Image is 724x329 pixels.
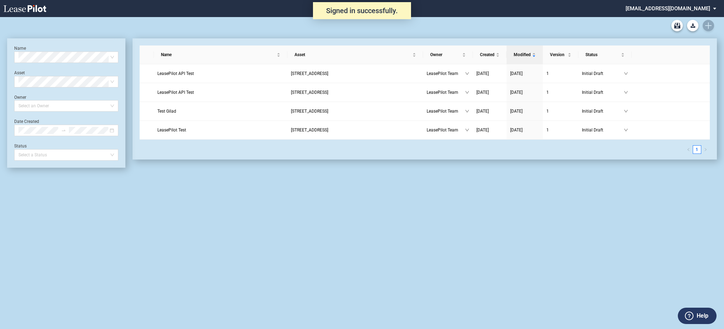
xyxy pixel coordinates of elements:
[291,108,420,115] a: [STREET_ADDRESS]
[465,71,469,76] span: down
[476,70,503,77] a: [DATE]
[507,45,543,64] th: Modified
[684,145,693,154] button: left
[693,145,701,154] li: 1
[295,51,411,58] span: Asset
[624,90,628,95] span: down
[157,70,284,77] a: LeasePilot API Test
[157,128,186,133] span: LeasePilot Test
[510,128,523,133] span: [DATE]
[687,20,698,31] a: Download Blank Form
[546,70,575,77] a: 1
[465,109,469,113] span: down
[157,71,194,76] span: LeasePilot API Test
[157,108,284,115] a: Test Gilad
[476,90,489,95] span: [DATE]
[510,90,523,95] span: [DATE]
[585,51,620,58] span: Status
[510,126,539,134] a: [DATE]
[430,51,461,58] span: Owner
[514,51,531,58] span: Modified
[291,109,328,114] span: 109 State Street
[510,70,539,77] a: [DATE]
[624,71,628,76] span: down
[291,71,328,76] span: 109 State Street
[546,90,549,95] span: 1
[313,2,411,19] div: Signed in successfully.
[510,108,539,115] a: [DATE]
[624,109,628,113] span: down
[423,45,473,64] th: Owner
[465,90,469,95] span: down
[287,45,423,64] th: Asset
[684,145,693,154] li: Previous Page
[465,128,469,132] span: down
[693,146,701,153] a: 1
[476,89,503,96] a: [DATE]
[582,108,624,115] span: Initial Draft
[161,51,275,58] span: Name
[427,108,465,115] span: LeasePilot Team
[476,108,503,115] a: [DATE]
[157,89,284,96] a: LeasePilot API Test
[427,70,465,77] span: LeasePilot Team
[546,89,575,96] a: 1
[687,148,690,151] span: left
[671,20,683,31] a: Archive
[550,51,566,58] span: Version
[427,126,465,134] span: LeasePilot Team
[704,148,707,151] span: right
[14,144,27,149] label: Status
[291,128,328,133] span: 109 State Street
[14,119,39,124] label: Date Created
[546,109,549,114] span: 1
[701,145,710,154] button: right
[154,45,287,64] th: Name
[582,70,624,77] span: Initial Draft
[157,126,284,134] a: LeasePilot Test
[476,109,489,114] span: [DATE]
[14,95,26,100] label: Owner
[678,308,717,324] button: Help
[582,89,624,96] span: Initial Draft
[157,109,176,114] span: Test Gilad
[14,46,26,51] label: Name
[510,71,523,76] span: [DATE]
[476,126,503,134] a: [DATE]
[473,45,507,64] th: Created
[582,126,624,134] span: Initial Draft
[476,128,489,133] span: [DATE]
[61,128,66,133] span: to
[546,108,575,115] a: 1
[697,311,708,320] label: Help
[427,89,465,96] span: LeasePilot Team
[291,90,328,95] span: 109 State Street
[624,128,628,132] span: down
[546,126,575,134] a: 1
[546,128,549,133] span: 1
[546,71,549,76] span: 1
[157,90,194,95] span: LeasePilot API Test
[14,70,25,75] label: Asset
[476,71,489,76] span: [DATE]
[510,109,523,114] span: [DATE]
[701,145,710,154] li: Next Page
[291,126,420,134] a: [STREET_ADDRESS]
[578,45,632,64] th: Status
[291,89,420,96] a: [STREET_ADDRESS]
[291,70,420,77] a: [STREET_ADDRESS]
[510,89,539,96] a: [DATE]
[61,128,66,133] span: swap-right
[480,51,495,58] span: Created
[543,45,578,64] th: Version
